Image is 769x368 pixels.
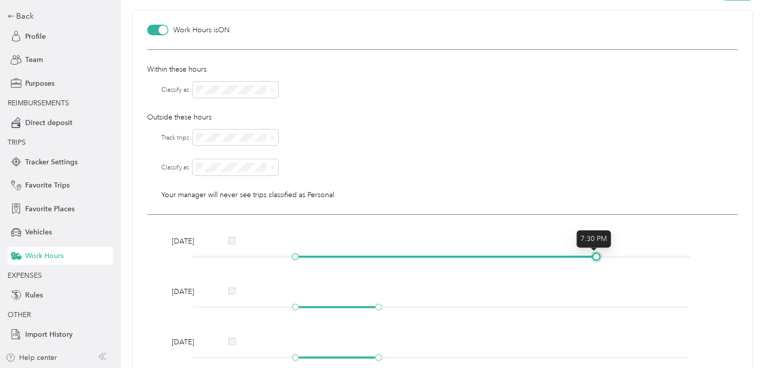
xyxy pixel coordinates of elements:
span: [DATE] [172,337,207,347]
span: OTHER [8,311,31,319]
span: Favorite Trips [25,180,70,191]
span: Direct deposit [25,117,73,128]
label: Track trips [161,134,189,143]
span: Purposes [25,78,54,89]
div: Back [8,10,108,22]
span: Favorite Places [25,204,75,214]
label: Classify as [161,163,189,172]
span: Work Hours [25,251,63,261]
span: [DATE] [172,236,207,247]
span: Vehicles [25,227,52,237]
span: TRIPS [8,138,26,147]
iframe: Everlance-gr Chat Button Frame [713,312,769,368]
span: Work Hours is ON [173,25,230,35]
p: Your manager will never see trips classified as Personal. [161,190,738,200]
span: Profile [25,31,46,42]
span: REIMBURSEMENTS [8,99,69,107]
div: 7:30 PM [576,230,611,248]
p: Within these hours [147,64,738,75]
span: Tracker Settings [25,157,78,167]
span: Team [25,54,43,65]
label: Classify as [161,86,189,95]
span: Rules [25,290,43,300]
button: Help center [6,352,57,363]
span: Import History [25,329,73,340]
span: EXPENSES [8,271,42,280]
p: Outside these hours [147,112,738,122]
span: [DATE] [172,286,207,297]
